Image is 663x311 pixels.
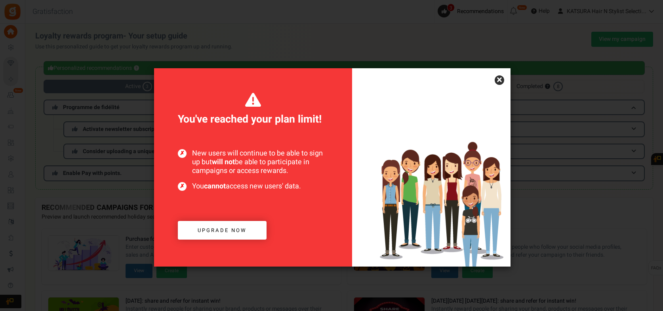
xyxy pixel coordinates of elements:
span: Upgrade now [198,227,247,234]
span: You access new users' data. [178,182,328,191]
b: will not [212,157,235,167]
b: cannot [204,181,226,192]
a: × [495,75,504,85]
a: Upgrade now [178,221,267,240]
span: You've reached your plan limit! [178,92,328,127]
img: Increased users [352,108,511,267]
span: New users will continue to be able to sign up but be able to participate in campaigns or access r... [178,149,328,175]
